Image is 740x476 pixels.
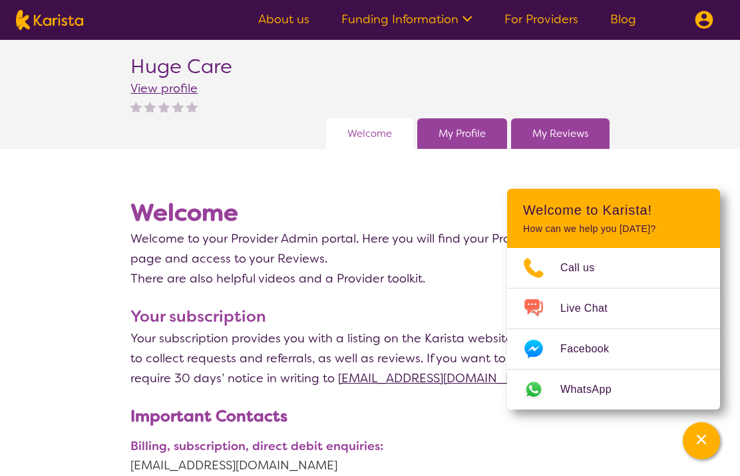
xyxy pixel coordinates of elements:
[683,422,720,459] button: Channel Menu
[130,269,610,289] p: There are also helpful videos and a Provider toolkit.
[130,437,610,455] p: Billing, subscription, direct debit enquiries:
[130,229,610,269] p: Welcome to your Provider Admin portal. Here you will find your Profile information page and acces...
[507,370,720,410] a: Web link opens in a new tab.
[130,55,232,78] h2: Huge Care
[523,223,704,235] p: How can we help you [DATE]?
[507,189,720,410] div: Channel Menu
[130,101,142,112] img: nonereviewstar
[130,197,610,229] h1: Welcome
[341,11,472,27] a: Funding Information
[347,124,392,144] a: Welcome
[186,101,198,112] img: nonereviewstar
[172,101,184,112] img: nonereviewstar
[158,101,170,112] img: nonereviewstar
[338,370,545,386] a: [EMAIL_ADDRESS][DOMAIN_NAME]
[130,304,610,328] h3: Your subscription
[560,339,625,359] span: Facebook
[507,248,720,410] ul: Choose channel
[130,455,610,475] a: [EMAIL_ADDRESS][DOMAIN_NAME]
[560,258,611,278] span: Call us
[16,10,83,30] img: Karista logo
[560,298,624,318] span: Live Chat
[439,124,486,144] a: My Profile
[504,11,578,27] a: For Providers
[523,202,704,218] h2: Welcome to Karista!
[695,11,713,29] img: menu
[130,80,198,96] a: View profile
[144,101,156,112] img: nonereviewstar
[130,328,610,388] p: Your subscription provides you with a listing on the Karista website and the ability to collect r...
[560,380,628,400] span: WhatsApp
[258,11,309,27] a: About us
[532,124,588,144] a: My Reviews
[610,11,636,27] a: Blog
[130,406,287,427] b: Important Contacts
